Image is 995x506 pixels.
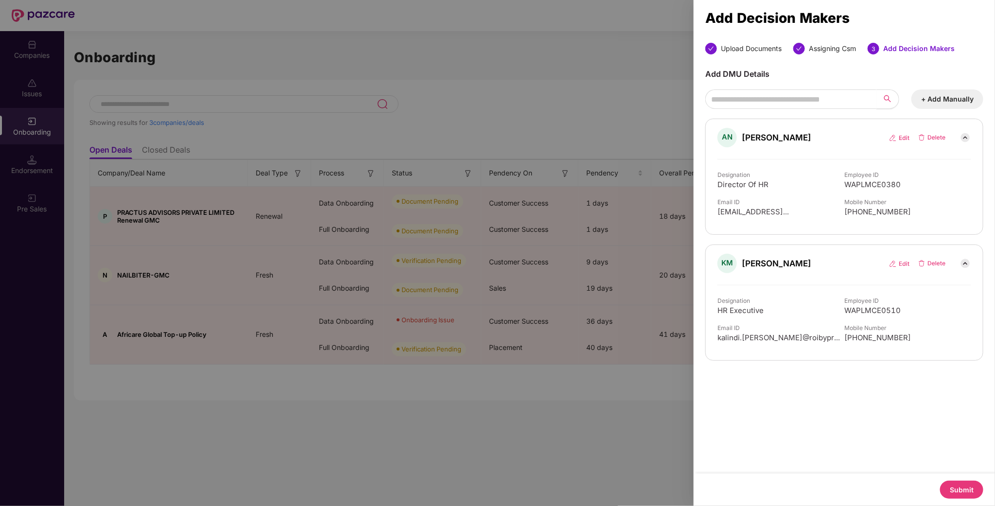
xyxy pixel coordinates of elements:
[708,46,714,52] span: check
[889,134,910,142] img: edit
[717,180,844,190] span: Director Of HR
[844,171,971,179] span: Employee ID
[844,207,971,217] span: [PHONE_NUMBER]
[717,297,844,305] span: Designation
[844,324,971,332] span: Mobile Number
[844,306,971,315] span: WAPLMCE0510
[872,45,875,52] span: 3
[742,258,811,269] span: [PERSON_NAME]
[809,43,856,54] div: Assigning Csm
[721,259,733,268] span: KM
[889,260,910,268] img: edit
[717,171,844,179] span: Designation
[876,89,899,109] button: search
[844,180,971,190] span: WAPLMCE0380
[717,324,844,332] span: Email ID
[796,46,802,52] span: check
[844,198,971,206] span: Mobile Number
[717,333,844,343] span: kalindi.[PERSON_NAME]@roibypr...
[940,481,983,499] button: Submit
[884,95,891,104] span: search
[717,198,844,206] span: Email ID
[960,258,971,269] img: down_arrow
[722,133,733,142] span: AN
[721,43,782,54] div: Upload Documents
[844,333,971,343] span: [PHONE_NUMBER]
[717,306,844,315] span: HR Executive
[911,89,983,109] button: + Add Manually
[918,134,946,141] img: delete
[705,69,769,79] span: Add DMU Details
[883,43,955,54] div: Add Decision Makers
[717,207,844,217] span: [EMAIL_ADDRESS]...
[918,260,946,267] img: delete
[742,132,811,143] span: [PERSON_NAME]
[960,132,971,143] img: down_arrow
[705,13,983,23] div: Add Decision Makers
[844,297,971,305] span: Employee ID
